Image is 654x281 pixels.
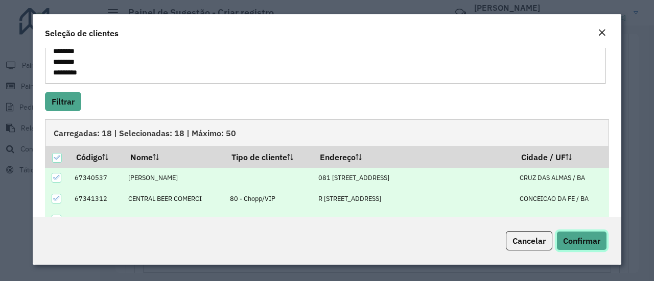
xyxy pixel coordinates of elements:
[506,231,552,250] button: Cancelar
[313,168,514,189] td: 081 [STREET_ADDRESS]
[514,146,609,167] th: Cidade / UF
[123,168,224,189] td: [PERSON_NAME]
[514,168,609,189] td: CRUZ DAS ALMAS / BA
[69,209,123,230] td: 67327082
[313,188,514,209] td: R [STREET_ADDRESS]
[224,188,313,209] td: 80 - Chopp/VIP
[224,146,313,167] th: Tipo de cliente
[595,27,609,40] button: Close
[313,209,514,230] td: R [PERSON_NAME] SN
[45,119,609,146] div: Carregadas: 18 | Selecionadas: 18 | Máximo: 50
[123,188,224,209] td: CENTRAL BEER COMERCI
[563,236,600,246] span: Confirmar
[514,188,609,209] td: CONCEICAO DA FE / BA
[69,168,123,189] td: 67340537
[512,236,546,246] span: Cancelar
[598,29,606,37] em: Fechar
[224,209,313,230] td: 23 - Trava
[69,188,123,209] td: 67341312
[123,146,224,167] th: Nome
[45,27,119,39] h4: Seleção de clientes
[514,209,609,230] td: CRUZ DAS ALMAS / BA
[69,146,123,167] th: Código
[556,231,607,250] button: Confirmar
[123,209,224,230] td: COMERCIAL DE ALIMENT
[313,146,514,167] th: Endereço
[45,92,81,111] button: Filtrar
